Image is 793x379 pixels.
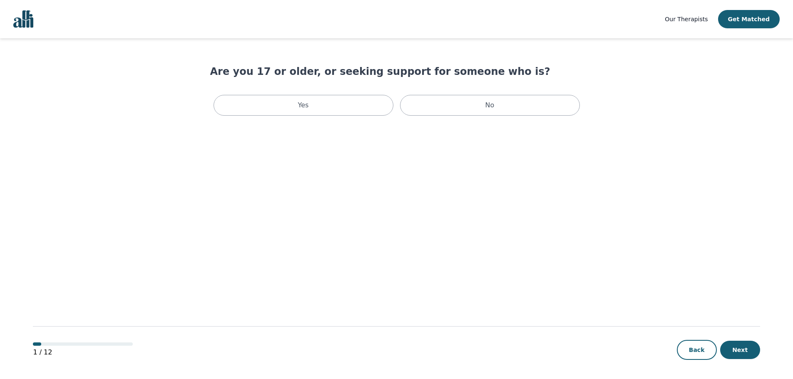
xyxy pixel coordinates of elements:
p: 1 / 12 [33,347,133,357]
img: alli logo [13,10,33,28]
h1: Are you 17 or older, or seeking support for someone who is? [210,65,583,78]
button: Get Matched [718,10,780,28]
span: Our Therapists [665,16,708,22]
p: No [485,100,495,110]
button: Next [720,341,760,359]
button: Back [677,340,717,360]
a: Our Therapists [665,14,708,24]
p: Yes [298,100,309,110]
